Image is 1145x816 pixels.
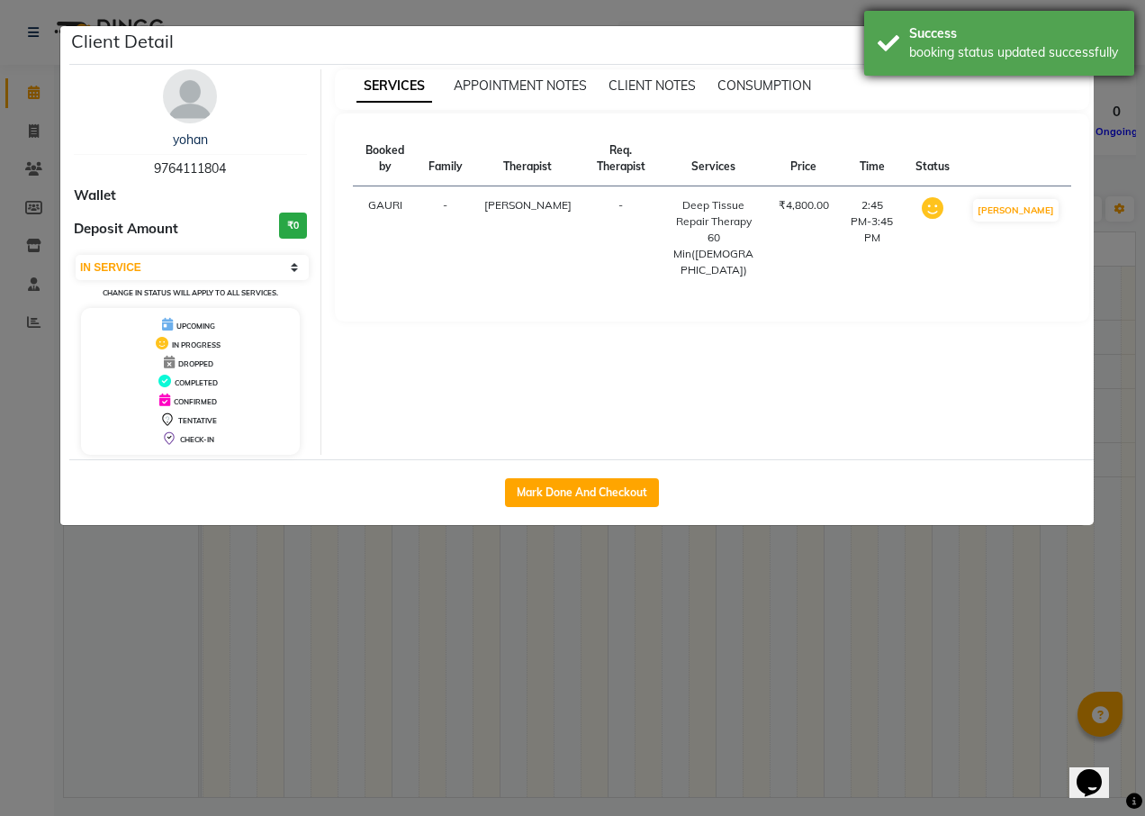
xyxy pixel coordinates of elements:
span: UPCOMING [176,322,215,331]
span: CONFIRMED [174,397,217,406]
td: - [582,186,660,290]
th: Req. Therapist [582,131,660,186]
th: Therapist [473,131,582,186]
th: Time [840,131,905,186]
th: Services [660,131,768,186]
span: CLIENT NOTES [609,77,696,94]
img: avatar [163,69,217,123]
span: APPOINTMENT NOTES [454,77,587,94]
span: DROPPED [178,359,213,368]
td: GAURI [353,186,418,290]
span: COMPLETED [175,378,218,387]
span: Deposit Amount [74,219,178,240]
button: Mark Done And Checkout [505,478,659,507]
iframe: chat widget [1069,744,1127,798]
span: IN PROGRESS [172,340,221,349]
div: booking status updated successfully [909,43,1121,62]
a: yohan [173,131,208,148]
span: Wallet [74,186,116,206]
td: - [418,186,473,290]
td: 2:45 PM-3:45 PM [840,186,905,290]
div: Success [909,24,1121,43]
th: Booked by [353,131,418,186]
span: SERVICES [356,70,432,103]
span: CONSUMPTION [717,77,811,94]
button: [PERSON_NAME] [973,199,1059,222]
div: ₹4,800.00 [779,197,829,213]
span: 9764111804 [154,160,226,177]
span: CHECK-IN [180,435,214,444]
small: Change in status will apply to all services. [103,288,278,297]
th: Status [905,131,960,186]
span: TENTATIVE [178,416,217,425]
h5: Client Detail [71,28,174,55]
th: Family [418,131,473,186]
span: [PERSON_NAME] [484,198,572,212]
th: Price [768,131,840,186]
div: Deep Tissue Repair Therapy 60 Min([DEMOGRAPHIC_DATA]) [671,197,757,278]
h3: ₹0 [279,213,307,239]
